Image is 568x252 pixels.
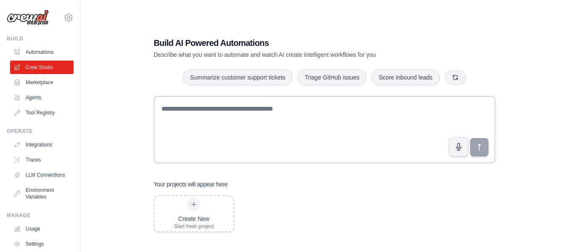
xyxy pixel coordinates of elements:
a: Usage [10,222,74,236]
div: Start fresh project [174,223,214,230]
div: Create New [174,215,214,223]
a: Tool Registry [10,106,74,119]
a: Automations [10,45,74,59]
a: Agents [10,91,74,104]
div: Operate [7,128,74,135]
div: Build [7,35,74,42]
img: Logo [7,10,49,26]
a: Settings [10,237,74,251]
h1: Build AI Powered Automations [154,37,436,49]
a: Environment Variables [10,183,74,204]
a: Crew Studio [10,61,74,74]
p: Describe what you want to automate and watch AI create intelligent workflows for you [154,50,436,59]
button: Score inbound leads [372,69,440,85]
button: Get new suggestions [445,70,466,85]
button: Triage GitHub issues [298,69,367,85]
button: Click to speak your automation idea [449,137,468,157]
h3: Your projects will appear here [154,180,228,188]
a: LLM Connections [10,168,74,182]
a: Integrations [10,138,74,151]
button: Summarize customer support tickets [183,69,292,85]
div: Manage [7,212,74,219]
a: Traces [10,153,74,167]
a: Marketplace [10,76,74,89]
